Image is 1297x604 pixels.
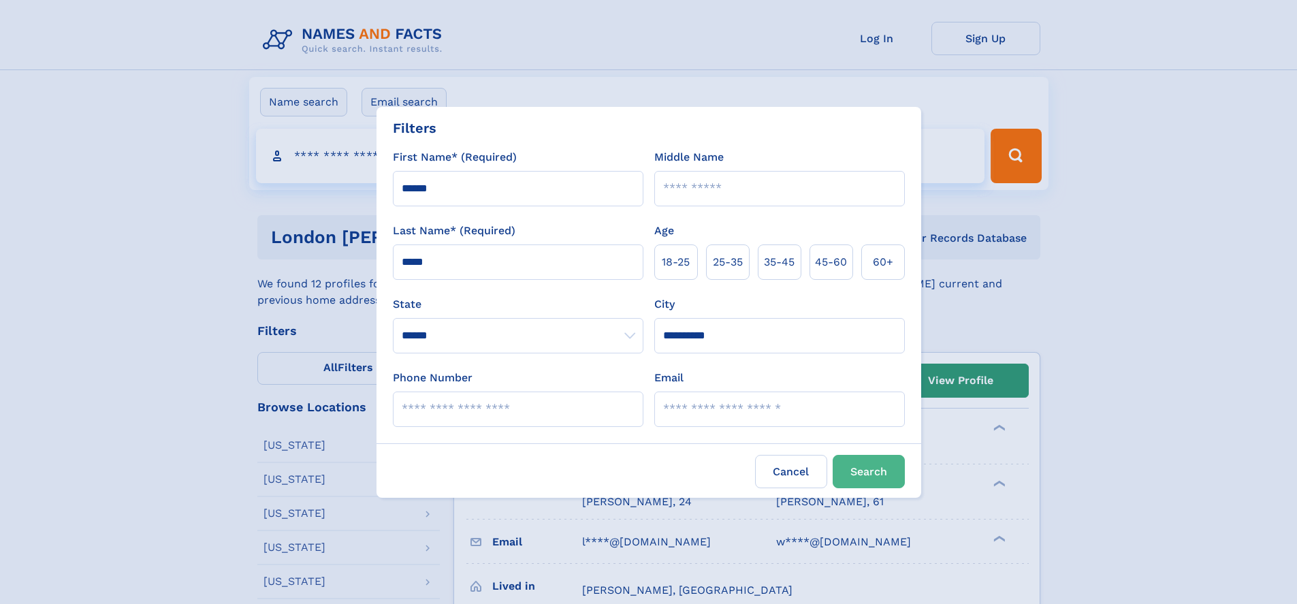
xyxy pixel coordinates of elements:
[654,149,724,165] label: Middle Name
[393,149,517,165] label: First Name* (Required)
[873,254,893,270] span: 60+
[393,370,473,386] label: Phone Number
[713,254,743,270] span: 25‑35
[662,254,690,270] span: 18‑25
[815,254,847,270] span: 45‑60
[654,223,674,239] label: Age
[393,296,643,313] label: State
[393,223,515,239] label: Last Name* (Required)
[654,370,684,386] label: Email
[833,455,905,488] button: Search
[755,455,827,488] label: Cancel
[764,254,795,270] span: 35‑45
[393,118,436,138] div: Filters
[654,296,675,313] label: City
